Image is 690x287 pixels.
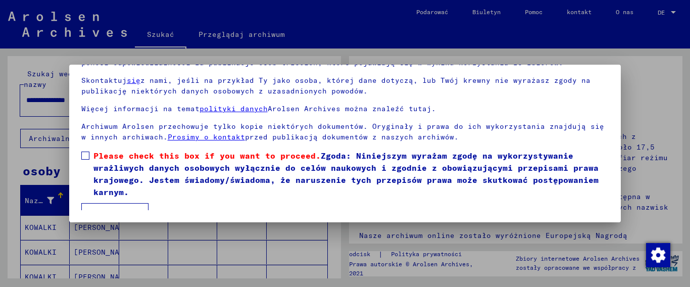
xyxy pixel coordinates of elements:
font: przed publikacją dokumentów z naszych archiwów. [245,132,459,141]
a: się [127,76,140,85]
button: Zgadzam się [81,203,149,222]
a: polityki danych [200,104,268,113]
img: Zmiana zgody [646,243,670,267]
font: Skontaktuj [81,76,127,85]
font: Więcej informacji na temat [81,104,200,113]
span: Please check this box if you want to proceed. [93,151,321,161]
a: Prosimy o kontakt [168,132,245,141]
font: Archiwum Arolsen przechowuje tylko kopie niektórych dokumentów. Oryginały i prawa do ich wykorzys... [81,122,604,141]
font: Arolsen Archives można znaleźć tutaj. [268,104,436,113]
font: Zgoda: Niniejszym wyrażam zgodę na wykorzystywanie wrażliwych danych osobowych wyłącznie do celów... [93,151,599,197]
font: Prosimy pamiętać, że ten portal poświęcony prześladowaniom nazistowskim zawiera wrażliwe dane dot... [81,16,604,67]
font: Zgadzam się [90,208,140,217]
font: z nami, jeśli na przykład Ty jako osoba, której dane dotyczą, lub Twój krewny nie wyrażasz zgody ... [81,76,590,95]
